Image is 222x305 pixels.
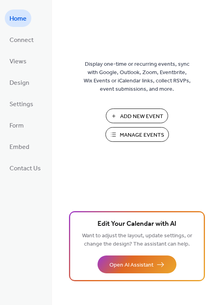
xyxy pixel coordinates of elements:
span: Manage Events [120,131,164,139]
span: Add New Event [120,112,163,121]
a: Form [5,116,29,134]
a: Views [5,52,31,70]
a: Connect [5,31,38,48]
span: Contact Us [10,162,41,175]
span: Connect [10,34,34,47]
a: Home [5,10,31,27]
button: Open AI Assistant [98,255,176,273]
a: Embed [5,138,34,155]
span: Settings [10,98,33,111]
button: Manage Events [105,127,169,142]
button: Add New Event [106,109,168,123]
a: Contact Us [5,159,46,177]
a: Settings [5,95,38,112]
span: Want to adjust the layout, update settings, or change the design? The assistant can help. [82,231,192,250]
span: Design [10,77,29,90]
span: Display one-time or recurring events, sync with Google, Outlook, Zoom, Eventbrite, Wix Events or ... [84,60,191,93]
span: Home [10,13,27,25]
a: Design [5,74,34,91]
span: Form [10,120,24,132]
span: Views [10,55,27,68]
span: Embed [10,141,29,154]
span: Open AI Assistant [109,261,153,269]
span: Edit Your Calendar with AI [98,219,176,230]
